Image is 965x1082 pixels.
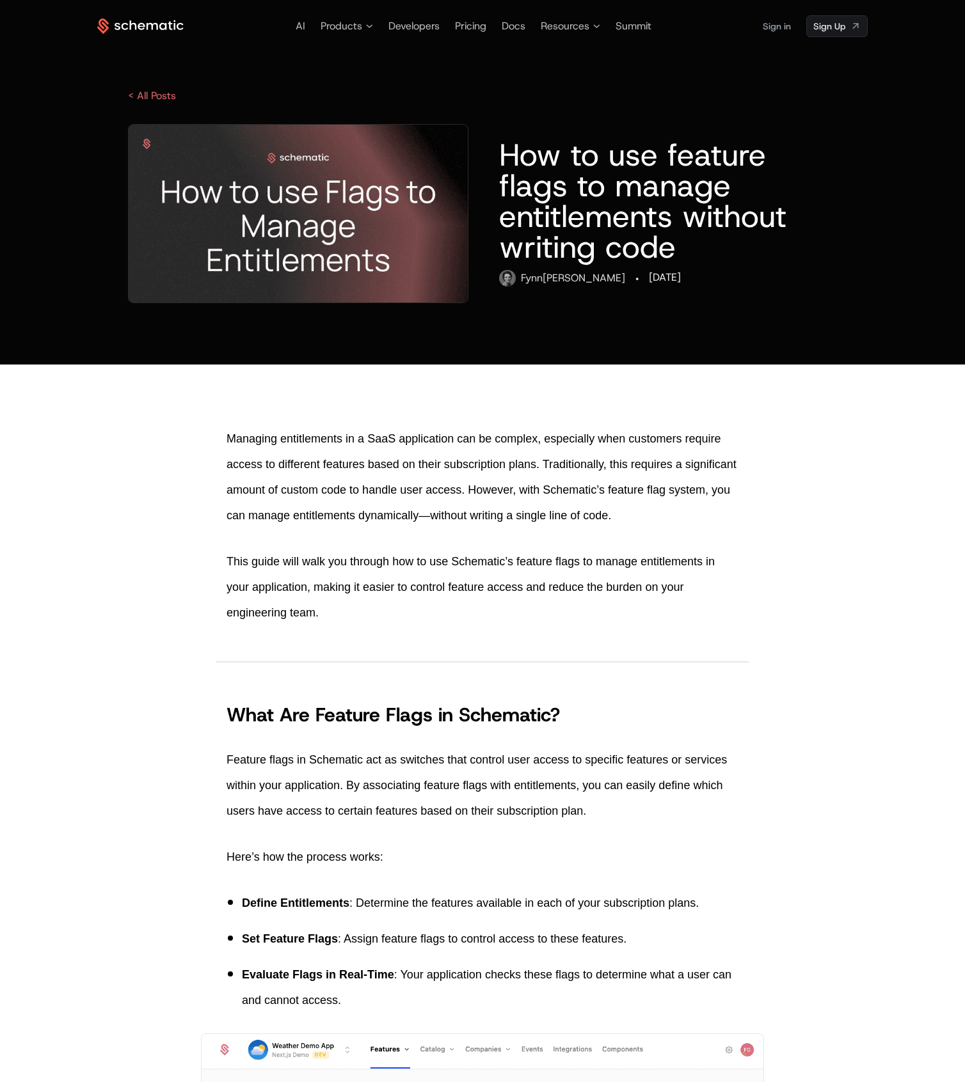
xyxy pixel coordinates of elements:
span: Resources [541,19,589,34]
p: Managing entitlements in a SaaS application can be complex, especially when customers require acc... [227,426,738,528]
span: Evaluate Flags in Real-Time [242,968,394,981]
div: Fynn [PERSON_NAME] [521,270,625,286]
a: AI [296,19,305,33]
span: Define Entitlements [242,897,349,909]
a: < All Posts [128,89,176,102]
h1: How to use feature flags to manage entitlements without writing code [499,139,837,262]
a: Sign in [763,16,791,36]
a: Summit [616,19,651,33]
a: Docs [502,19,525,33]
img: fynn [499,270,516,286]
span: What Are Feature Flags in Schematic? [227,702,560,727]
a: Pricing [455,19,486,33]
a: Developers [388,19,440,33]
p: : Your application checks these flags to determine what a user can and cannot access. [242,962,738,1013]
p: Feature flags in Schematic act as switches that control user access to specific features or servi... [227,747,738,824]
span: Sign Up [813,20,845,33]
span: Set Feature Flags [242,932,338,945]
img: entitlement blog [129,125,468,302]
a: [object Object] [806,15,868,37]
p: : Determine the features available in each of your subscription plans. [242,890,738,916]
span: Products [321,19,362,34]
p: : Assign feature flags to control access to these features. [242,926,738,952]
div: · [635,270,639,288]
p: Here’s how the process works: [227,844,738,870]
div: [DATE] [649,270,681,285]
p: This guide will walk you through how to use Schematic’s feature flags to manage entitlements in y... [227,549,738,625]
